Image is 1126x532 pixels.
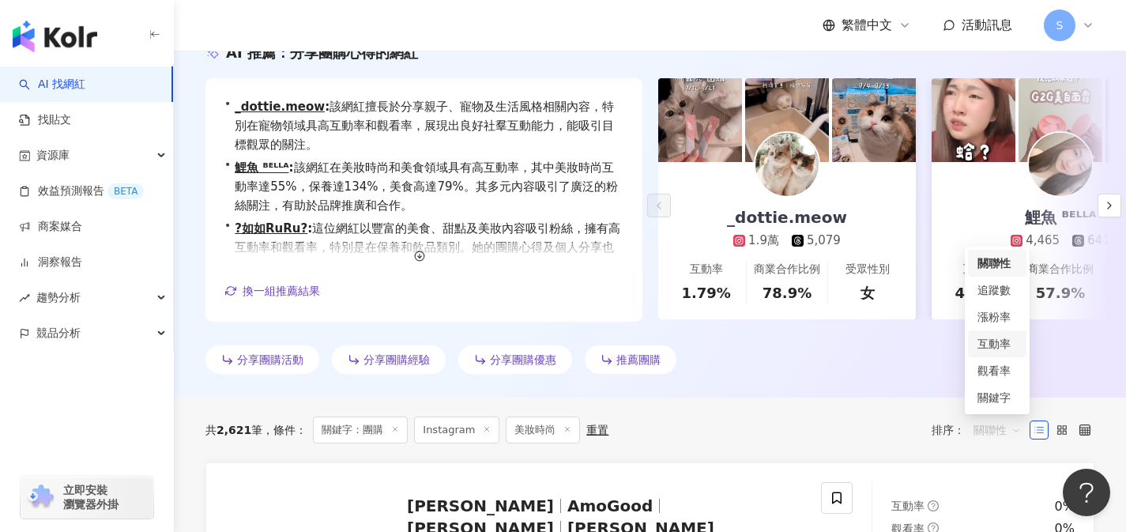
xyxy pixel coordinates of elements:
[807,232,841,249] div: 5,079
[243,285,320,297] span: 換一組推薦結果
[63,483,119,511] span: 立即安裝 瀏覽器外掛
[1027,262,1094,277] div: 商業合作比例
[711,206,863,228] div: _dottie.meow
[1063,469,1110,516] iframe: Help Scout Beacon - Open
[506,417,580,443] span: 美妝時尚
[19,292,30,304] span: rise
[932,78,1015,162] img: post-image
[289,160,294,175] span: :
[217,424,251,436] span: 2,621
[363,353,430,366] span: 分享團購經驗
[842,17,892,34] span: 繁體中文
[963,262,996,277] div: 互動率
[748,232,779,249] div: 1.9萬
[1055,498,1075,515] div: 0%
[755,133,819,196] img: KOL Avatar
[224,279,321,303] button: 換一組推薦結果
[658,78,742,162] img: post-image
[13,21,97,52] img: logo
[235,160,288,175] a: 鯉魚 ᴮᴱᴸᴸᴬ
[832,78,916,162] img: post-image
[754,262,820,277] div: 商業合作比例
[1009,206,1113,228] div: 鯉魚 ᴮᴱᴸᴸᴬ
[414,417,499,443] span: Instagram
[977,389,1017,406] div: 關鍵字
[968,277,1026,304] div: 追蹤數
[932,417,1030,443] div: 排序：
[290,44,418,61] span: 分享團購心得的網紅
[586,424,608,436] div: 重置
[977,255,1017,272] div: 關聯性
[968,357,1026,384] div: 觀看率
[690,262,723,277] div: 互動率
[891,500,925,512] span: 互動率
[928,500,939,511] span: question-circle
[658,162,916,319] a: _dottie.meow1.9萬5,079互動率1.79%商業合作比例78.9%受眾性別女
[968,250,1026,277] div: 關聯性
[962,17,1012,32] span: 活動訊息
[325,100,330,114] span: :
[567,496,653,515] span: AmoGood
[955,283,1004,303] div: 44.4%
[19,183,144,199] a: 效益預測報告BETA
[25,485,56,510] img: chrome extension
[1036,283,1085,303] div: 57.9%
[977,362,1017,379] div: 觀看率
[19,219,82,235] a: 商案媒合
[407,496,554,515] span: [PERSON_NAME]
[19,112,71,128] a: 找貼文
[205,424,262,436] div: 共 筆
[968,304,1026,330] div: 漲粉率
[36,138,70,173] span: 資源庫
[1087,232,1110,249] div: 641
[224,158,623,215] div: •
[861,283,875,303] div: 女
[36,280,81,315] span: 趨勢分析
[616,353,661,366] span: 推薦團購
[845,262,890,277] div: 受眾性別
[307,221,312,236] span: :
[977,308,1017,326] div: 漲粉率
[1019,78,1102,162] img: post-image
[237,353,303,366] span: 分享團購活動
[224,97,623,154] div: •
[977,335,1017,353] div: 互動率
[1029,133,1092,196] img: KOL Avatar
[973,417,1021,443] span: 關聯性
[235,97,623,154] span: 該網紅擅長於分享親子、寵物及生活風格相關內容，特別在寵物領域具高互動率和觀看率，展現出良好社羣互動能力，能吸引目標觀眾的關注。
[313,417,408,443] span: 關鍵字：團購
[968,330,1026,357] div: 互動率
[968,384,1026,411] div: 關鍵字
[19,77,85,92] a: searchAI 找網紅
[235,221,307,236] a: ?如如RuRu?
[1026,232,1060,249] div: 4,465
[226,43,418,62] div: AI 推薦 ：
[36,315,81,351] span: 競品分析
[21,476,153,519] a: chrome extension立即安裝 瀏覽器外掛
[745,78,829,162] img: post-image
[763,283,812,303] div: 78.9%
[977,281,1017,299] div: 追蹤數
[224,219,623,276] div: •
[1056,17,1064,34] span: S
[19,255,82,270] a: 洞察報告
[490,353,556,366] span: 分享團購優惠
[235,100,325,114] a: _dottie.meow
[235,158,623,215] span: 該網紅在美妝時尚和美食領域具有高互動率，其中美妝時尚互動率達55%，保養達134%，美食高達79%。其多元內容吸引了廣泛的粉絲關注，有助於品牌推廣和合作。
[235,219,623,276] span: 這位網紅以豐富的美食、甜點及美妝內容吸引粉絲，擁有高互動率和觀看率，特別是在保養和飲品類別。她的團購心得及個人分享也增強了與粉絲的連結，展現出良好的品牌吸引力和影響力。
[681,283,730,303] div: 1.79%
[262,424,307,436] span: 條件 ：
